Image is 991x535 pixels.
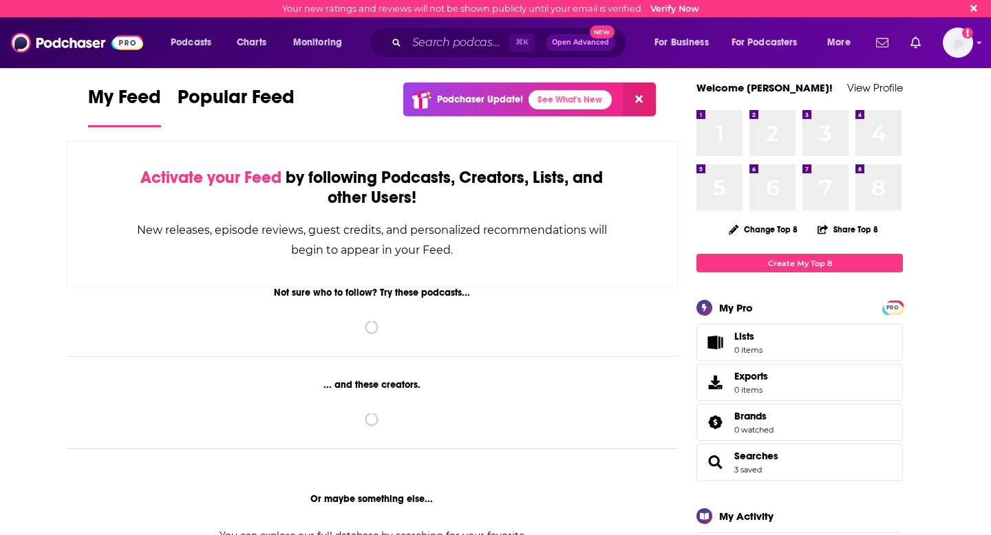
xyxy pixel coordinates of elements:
a: Lists [696,324,903,361]
span: Podcasts [171,33,211,52]
div: My Activity [719,510,774,523]
a: Show notifications dropdown [871,31,894,54]
a: See What's New [529,90,612,109]
span: Activate your Feed [140,167,281,188]
p: Podchaser Update! [437,94,523,105]
span: Monitoring [293,33,342,52]
span: Logged in as lucyneubeck [943,28,973,58]
input: Search podcasts, credits, & more... [407,32,509,54]
span: Searches [696,444,903,481]
a: Create My Top 8 [696,254,903,272]
svg: Email not verified [962,28,973,39]
button: Share Top 8 [817,216,879,243]
div: by following Podcasts, Creators, Lists, and other Users! [136,168,608,208]
div: Not sure who to follow? Try these podcasts... [66,287,678,298]
button: open menu [161,32,229,54]
span: For Business [654,33,709,52]
span: Open Advanced [552,39,609,46]
a: View Profile [847,81,903,94]
a: Charts [228,32,275,54]
span: For Podcasters [732,33,798,52]
span: Exports [734,370,768,382]
div: Or maybe something else... [66,493,678,505]
a: Verify Now [650,3,699,14]
span: 0 items [734,345,763,355]
a: PRO [884,302,901,312]
a: Exports [696,364,903,401]
a: My Feed [88,85,161,127]
div: New releases, episode reviews, guest credits, and personalized recommendations will begin to appe... [136,220,608,260]
a: Searches [701,452,729,472]
span: Lists [701,333,729,352]
div: Your new ratings and reviews will not be shown publicly until your email is verified. [282,3,699,14]
span: More [827,33,851,52]
div: Search podcasts, credits, & more... [382,27,640,58]
span: Popular Feed [178,85,295,117]
span: 0 items [734,385,768,395]
button: Show profile menu [943,28,973,58]
button: open menu [723,32,818,54]
a: Show notifications dropdown [905,31,926,54]
button: open menu [284,32,360,54]
span: My Feed [88,85,161,117]
span: Brands [696,404,903,441]
div: My Pro [719,301,753,314]
a: Searches [734,450,778,462]
span: ⌘ K [509,34,535,52]
span: Exports [701,373,729,392]
button: open menu [818,32,868,54]
button: open menu [645,32,726,54]
a: Welcome [PERSON_NAME]! [696,81,833,94]
a: Popular Feed [178,85,295,127]
a: 0 watched [734,425,774,435]
img: User Profile [943,28,973,58]
div: ... and these creators. [66,379,678,391]
span: Brands [734,410,767,422]
a: 3 saved [734,465,762,474]
span: New [590,25,615,39]
button: Open AdvancedNew [546,34,615,51]
button: Change Top 8 [721,221,806,238]
span: PRO [884,303,901,313]
img: Podchaser - Follow, Share and Rate Podcasts [11,30,143,56]
span: Lists [734,330,763,342]
span: Lists [734,330,754,342]
a: Brands [734,410,774,422]
span: Charts [237,33,266,52]
a: Brands [701,413,729,432]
